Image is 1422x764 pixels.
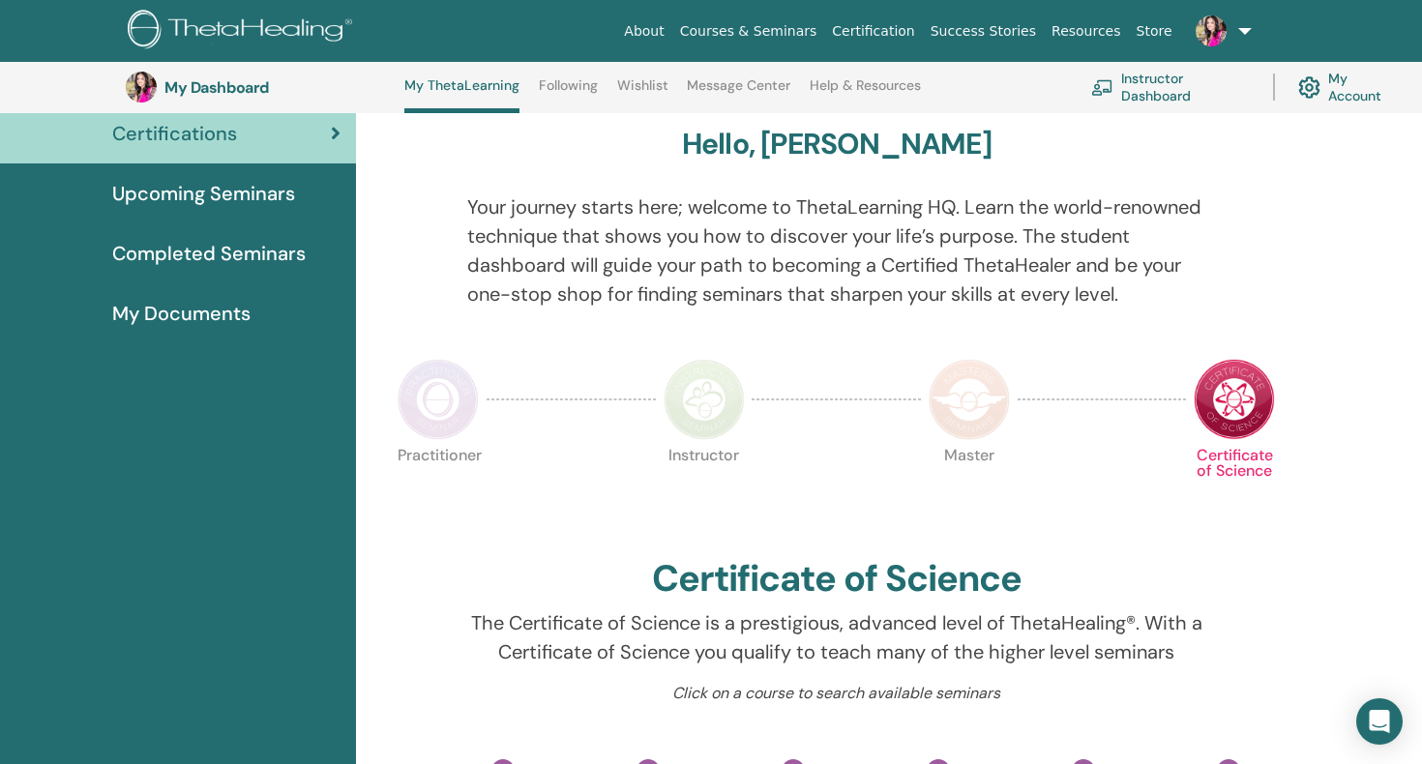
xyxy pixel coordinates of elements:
a: Help & Resources [810,77,921,108]
a: Store [1129,14,1180,49]
h3: My Dashboard [164,78,358,97]
a: Message Center [687,77,790,108]
h2: Certificate of Science [652,557,1022,602]
a: Courses & Seminars [672,14,825,49]
h3: Hello, [PERSON_NAME] [682,127,992,162]
a: Success Stories [923,14,1044,49]
img: Certificate of Science [1194,359,1275,440]
img: default.jpg [1196,15,1227,46]
a: About [616,14,671,49]
img: Master [929,359,1010,440]
p: Practitioner [398,448,479,529]
img: Practitioner [398,359,479,440]
span: Upcoming Seminars [112,179,295,208]
p: Master [929,448,1010,529]
p: Your journey starts here; welcome to ThetaLearning HQ. Learn the world-renowned technique that sh... [467,192,1206,309]
a: Instructor Dashboard [1091,66,1250,108]
img: default.jpg [126,72,157,103]
img: Instructor [664,359,745,440]
a: Following [539,77,598,108]
p: Certificate of Science [1194,448,1275,529]
a: Wishlist [617,77,668,108]
img: logo.png [128,10,359,53]
img: chalkboard-teacher.svg [1091,79,1113,96]
span: Completed Seminars [112,239,306,268]
p: The Certificate of Science is a prestigious, advanced level of ThetaHealing®. With a Certificate ... [467,608,1206,666]
a: Certification [824,14,922,49]
a: Resources [1044,14,1129,49]
p: Instructor [664,448,745,529]
span: Certifications [112,119,237,148]
a: My Account [1298,66,1401,108]
div: Open Intercom Messenger [1356,698,1403,745]
img: cog.svg [1298,72,1320,103]
p: Click on a course to search available seminars [467,682,1206,705]
a: My ThetaLearning [404,77,519,113]
span: My Documents [112,299,251,328]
